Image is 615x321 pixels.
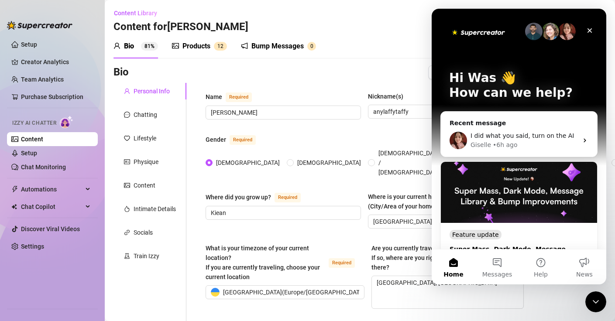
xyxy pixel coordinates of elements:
span: [DEMOGRAPHIC_DATA] / [DEMOGRAPHIC_DATA] [375,148,446,177]
input: Where is your current homebase? (City/Area of your home) [373,217,516,226]
a: Settings [21,243,44,250]
a: Creator Analytics [21,55,91,69]
input: Nickname(s) [373,107,516,116]
div: Lifestyle [134,133,156,143]
div: Socials [134,228,153,237]
div: Products [182,41,210,51]
textarea: [GEOGRAPHIC_DATA], [GEOGRAPHIC_DATA] [372,276,523,308]
span: message [124,112,130,118]
a: Team Analytics [21,76,64,83]
div: Train Izzy [134,251,159,261]
span: thunderbolt [11,186,18,193]
a: Content [21,136,43,143]
label: Name [206,92,261,102]
div: Physique [134,157,158,167]
button: Content Library [113,6,164,20]
div: Content [134,181,155,190]
span: Required [230,135,256,145]
span: [DEMOGRAPHIC_DATA] [213,158,283,167]
h3: Bio [113,65,129,79]
span: Required [329,258,355,268]
span: [DEMOGRAPHIC_DATA] [294,158,364,167]
sup: 12 [214,42,227,51]
span: Chat Copilot [21,200,83,214]
span: heart [124,135,130,141]
span: notification [241,42,248,49]
div: Name [206,92,222,102]
img: AI Chatter [60,116,73,128]
span: What is your timezone of your current location? If you are currently traveling, choose your curre... [206,245,320,280]
div: Chatting [134,110,157,120]
div: Bio [124,41,134,51]
input: Where did you grow up? [211,208,354,218]
h3: Content for [PERSON_NAME] [113,20,248,34]
img: Chat Copilot [11,204,17,210]
label: Where is your current homebase? (City/Area of your home) [368,192,523,211]
span: Required [226,92,252,102]
label: Nickname(s) [368,92,409,101]
button: Import Bio from other creator [428,65,533,79]
div: Gender [206,135,226,144]
span: Content Library [114,10,157,17]
span: picture [124,182,130,188]
span: user [124,88,130,94]
span: Required [275,193,301,202]
span: link [124,229,130,236]
img: ua [211,288,220,297]
label: Gender [206,134,265,145]
span: fire [124,206,130,212]
a: Setup [21,150,37,157]
label: Where did you grow up? [206,192,310,202]
div: Nickname(s) [368,92,403,101]
span: 2 [220,43,223,49]
span: [GEOGRAPHIC_DATA] ( Europe/[GEOGRAPHIC_DATA] ) [223,286,367,299]
img: logo-BBDzfeDw.svg [7,21,72,30]
sup: 0 [307,42,316,51]
iframe: Intercom live chat [585,291,606,312]
a: Chat Monitoring [21,164,66,171]
div: Where did you grow up? [206,192,271,202]
span: Are you currently traveling? If so, where are you right now? what are you doing there? [371,245,508,271]
iframe: Intercom live chat [432,9,606,284]
sup: 81% [141,42,158,51]
div: Intimate Details [134,204,176,214]
div: Bump Messages [251,41,304,51]
span: picture [172,42,179,49]
a: Setup [21,41,37,48]
span: idcard [124,159,130,165]
div: Where is your current homebase? (City/Area of your home) [368,192,484,211]
div: Personal Info [134,86,170,96]
span: experiment [124,253,130,259]
a: Discover Viral Videos [21,225,80,232]
span: Automations [21,182,83,196]
a: Purchase Subscription [21,90,91,104]
input: Name [211,108,354,117]
span: 1 [217,43,220,49]
span: Izzy AI Chatter [12,119,56,127]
